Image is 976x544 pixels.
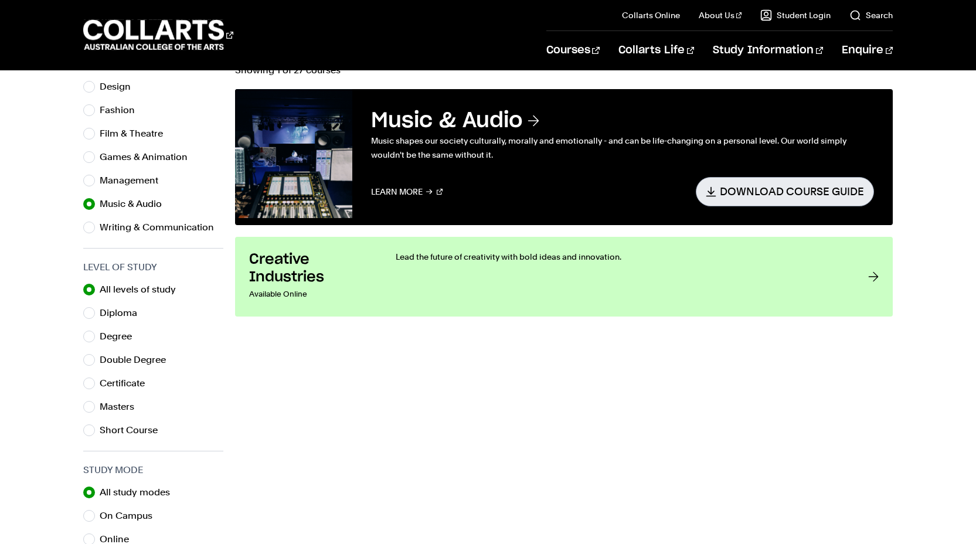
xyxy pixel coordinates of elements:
h3: Music & Audio [371,108,875,134]
label: Certificate [100,375,154,392]
label: Music & Audio [100,196,171,212]
a: Study Information [713,31,823,70]
label: Degree [100,328,141,345]
div: Go to homepage [83,18,233,52]
h3: Level of Study [83,260,223,274]
a: Creative Industries Available Online Lead the future of creativity with bold ideas and innovation. [235,237,893,317]
p: Music shapes our society culturally, morally and emotionally - and can be life-changing on a pers... [371,134,875,162]
label: Short Course [100,422,167,438]
a: Collarts Life [618,31,694,70]
a: Student Login [760,9,831,21]
label: Writing & Communication [100,219,223,236]
p: Showing 1 of 27 courses [235,66,893,75]
label: On Campus [100,508,162,524]
a: Courses [546,31,600,70]
label: Management [100,172,168,189]
h3: Study Mode [83,463,223,477]
label: Design [100,79,140,95]
label: All levels of study [100,281,185,298]
label: All study modes [100,484,179,501]
label: Games & Animation [100,149,197,165]
label: Diploma [100,305,147,321]
img: Music & Audio [235,89,352,218]
label: Masters [100,399,144,415]
a: Search [849,9,893,21]
a: Download Course Guide [696,177,874,206]
p: Lead the future of creativity with bold ideas and innovation. [396,251,845,263]
label: Fashion [100,102,144,118]
a: About Us [699,9,742,21]
a: Collarts Online [622,9,680,21]
label: Film & Theatre [100,125,172,142]
a: Learn More [371,177,443,206]
p: Available Online [249,286,372,302]
label: Double Degree [100,352,175,368]
h3: Creative Industries [249,251,372,286]
a: Enquire [842,31,893,70]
